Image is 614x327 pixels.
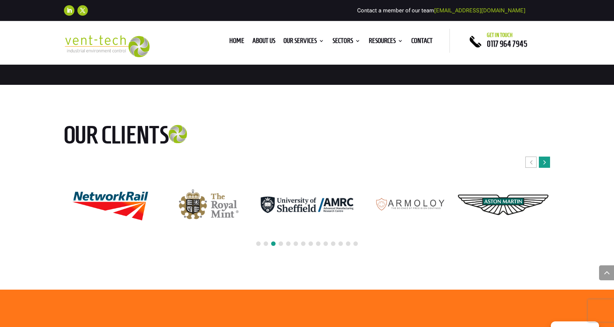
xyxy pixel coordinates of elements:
a: [EMAIL_ADDRESS][DOMAIN_NAME] [434,7,525,14]
h2: Our clients [64,122,225,151]
img: The Royal Mint logo [179,189,239,220]
a: About us [252,38,275,46]
img: AMRC [261,197,353,213]
a: 0117 964 7945 [487,39,527,48]
div: Previous slide [525,157,537,168]
img: Aston Martin [457,174,549,235]
img: Network Rail logo [64,183,157,226]
div: 9 / 24 [162,189,255,221]
span: Get in touch [487,32,513,38]
div: 8 / 24 [64,182,157,227]
a: Resources [369,38,403,46]
span: Contact a member of our team [357,7,525,14]
a: Contact [411,38,433,46]
a: Follow on X [77,5,88,16]
img: Armoloy Logo [359,193,451,216]
a: Our Services [283,38,324,46]
a: Sectors [332,38,360,46]
div: 12 / 24 [456,174,550,236]
div: 10 / 24 [260,196,354,214]
a: Follow on LinkedIn [64,5,74,16]
img: 2023-09-27T08_35_16.549ZVENT-TECH---Clear-background [64,35,150,57]
a: Home [229,38,244,46]
div: 11 / 24 [358,193,452,217]
div: Next slide [539,157,550,168]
